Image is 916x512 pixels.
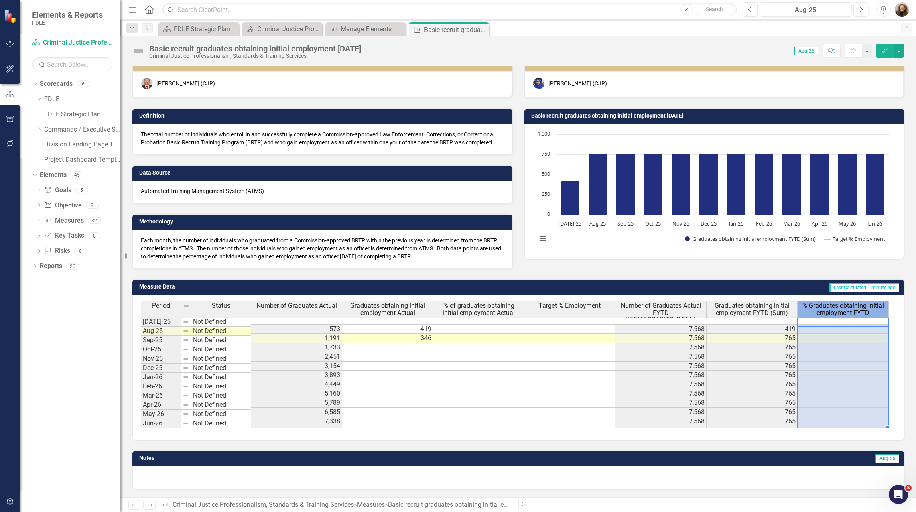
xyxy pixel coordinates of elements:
[183,392,189,399] img: 8DAGhfEEPCf229AAAAAElFTkSuQmCC
[695,4,735,15] button: Search
[251,324,342,334] td: 573
[794,47,818,55] span: Aug-25
[139,170,508,176] h3: Data Source
[132,45,145,57] img: Not Defined
[707,417,798,426] td: 765
[160,24,237,34] a: FDLE Strategic Plan
[88,217,101,224] div: 32
[191,373,251,382] td: Not Defined
[707,362,798,371] td: 765
[71,172,83,179] div: 45
[212,302,230,309] span: Status
[156,79,215,87] div: [PERSON_NAME] (CJP)
[44,155,120,165] a: Project Dashboard Template
[547,210,550,217] text: 0
[531,113,900,119] h3: Basic recruit graduates obtaining initial employment [DATE]
[727,153,745,215] path: Jan-26, 765. Graduates obtaining initial employment FYTD (Sum).
[191,391,251,400] td: Not Defined
[810,153,829,215] path: Apr-26, 765. Graduates obtaining initial employment FYTD (Sum).
[77,81,89,87] div: 69
[191,317,251,327] td: Not Defined
[44,246,70,256] a: Risks
[44,125,120,134] a: Commands / Executive Support Branch
[141,317,181,327] td: [DATE]-25
[707,343,798,352] td: 765
[183,365,189,371] img: 8DAGhfEEPCf229AAAAAElFTkSuQmCC
[538,130,550,137] text: 1,000
[616,153,635,215] path: Sep-25, 765. Graduates obtaining initial employment FYTD (Sum).
[141,419,181,428] td: Jun-26
[251,398,342,408] td: 5,789
[838,153,857,215] path: May-26, 765. Graduates obtaining initial employment FYTD (Sum).
[782,153,801,215] path: Mar-26, 765. Graduates obtaining initial employment FYTD (Sum).
[141,336,181,345] td: Sep-25
[615,389,707,398] td: 7,568
[244,24,320,34] a: Criminal Justice Professionalism, Standards & Training Services Landing Page
[141,364,181,373] td: Dec-25
[251,343,342,352] td: 1,733
[357,501,385,508] a: Measures
[699,153,718,215] path: Dec-25, 765. Graduates obtaining initial employment FYTD (Sum).
[615,362,707,371] td: 7,568
[75,187,88,194] div: 5
[542,190,550,197] text: 250
[542,170,550,177] text: 500
[174,24,237,34] div: FDLE Strategic Plan
[811,220,827,227] text: Apr-26
[865,153,884,215] path: Jun-26, 765. Graduates obtaining initial employment FYTD (Sum).
[617,302,705,323] span: Number of Graduates Actual FYTD ([DEMOGRAPHIC_DATA])
[542,150,550,157] text: 750
[615,417,707,426] td: 7,568
[161,500,512,510] div: » »
[615,334,707,343] td: 7,568
[183,411,189,417] img: 8DAGhfEEPCf229AAAAAElFTkSuQmCC
[251,380,342,389] td: 4,449
[183,356,189,362] img: 8DAGhfEEPCf229AAAAAElFTkSuQmCC
[191,354,251,364] td: Not Defined
[141,130,504,146] p: The total number of individuals who enroll in and successfully complete a Commission-approved Law...
[44,95,120,104] a: FDLE
[251,371,342,380] td: 3,893
[191,410,251,419] td: Not Defined
[141,345,181,354] td: Oct-25
[183,319,189,325] img: 8DAGhfEEPCf229AAAAAElFTkSuQmCC
[173,501,354,508] a: Criminal Justice Professionalism, Standards & Training Services
[152,302,170,309] span: Period
[617,220,633,227] text: Sep-25
[829,283,899,292] span: Last Calculated 1 minute ago
[707,352,798,362] td: 765
[183,303,189,309] img: 8DAGhfEEPCf229AAAAAElFTkSuQmCC
[191,336,251,345] td: Not Defined
[706,6,723,12] span: Search
[905,485,912,491] span: 5
[251,389,342,398] td: 5,160
[561,181,579,215] path: Jul-25, 419. Graduates obtaining initial employment FYTD (Sum).
[183,346,189,353] img: 8DAGhfEEPCf229AAAAAElFTkSuQmCC
[672,220,689,227] text: Nov-25
[141,391,181,400] td: Mar-26
[533,78,544,89] img: Somi Akter
[615,408,707,417] td: 7,568
[183,402,189,408] img: 8DAGhfEEPCf229AAAAAElFTkSuQmCC
[548,79,607,87] div: [PERSON_NAME] (CJP)
[615,324,707,334] td: 7,568
[251,417,342,426] td: 7,338
[644,153,662,215] path: Oct-25, 765. Graduates obtaining initial employment FYTD (Sum).
[866,220,882,227] text: Jun-26
[141,400,181,410] td: Apr-26
[149,53,361,59] div: Criminal Justice Professionalism, Standards & Training Services
[141,354,181,364] td: Nov-25
[875,454,899,463] span: Aug-25
[139,455,425,461] h3: Notes
[44,201,81,210] a: Objective
[141,78,152,89] img: Brett Kirkland
[895,2,909,17] img: Jennifer Siddoway
[754,153,773,215] path: Feb-26, 765. Graduates obtaining initial employment FYTD (Sum).
[86,202,99,209] div: 8
[435,302,522,316] span: % of graduates obtaining initial employment Actual
[44,186,71,195] a: Goals
[763,5,849,15] div: Aug-25
[256,302,337,309] span: Number of Graduates Actual
[589,220,606,227] text: Aug-25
